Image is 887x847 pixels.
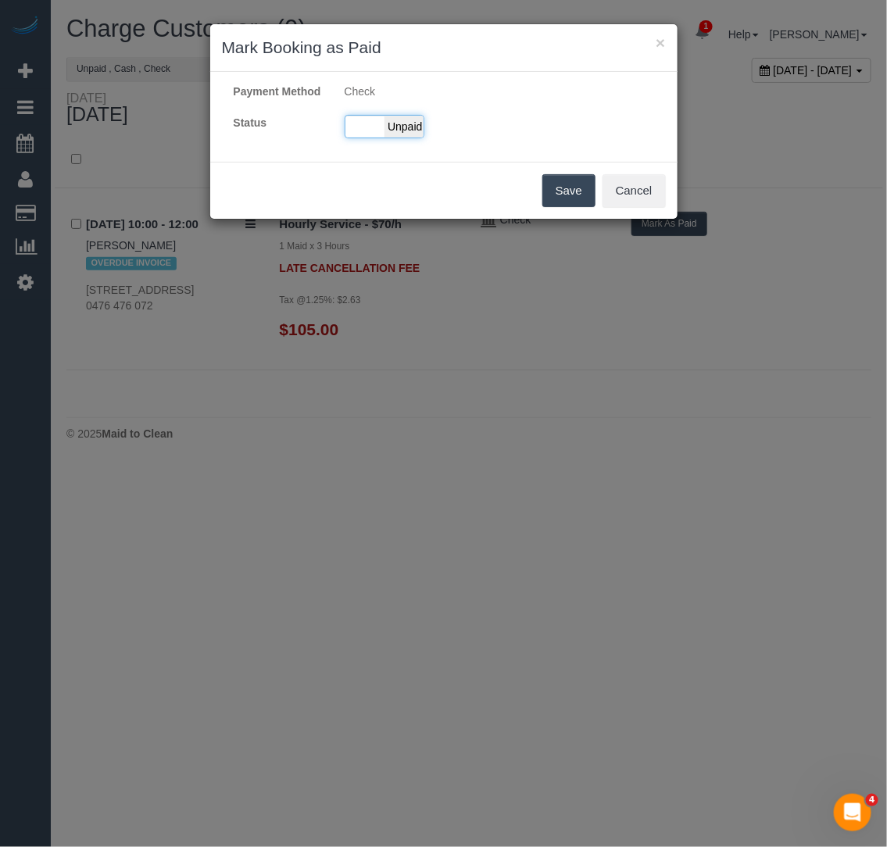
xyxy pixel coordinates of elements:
[834,794,871,831] iframe: Intercom live chat
[333,84,629,99] div: Check
[603,174,666,207] button: Cancel
[384,116,424,138] span: Unpaid
[222,115,333,130] label: Status
[222,36,666,59] h3: Mark Booking as Paid
[222,84,333,99] label: Payment Method
[542,174,596,207] button: Save
[866,794,878,806] span: 4
[656,34,665,51] button: ×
